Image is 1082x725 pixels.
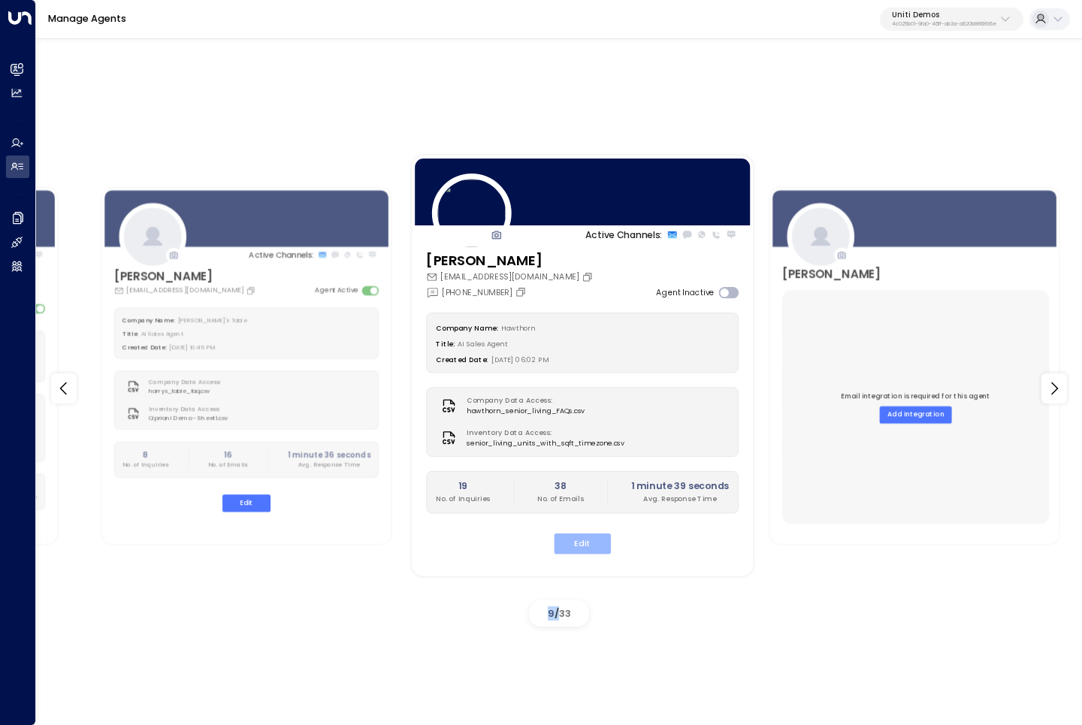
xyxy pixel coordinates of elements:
[458,339,507,348] span: AI Sales Agent
[630,480,728,494] h2: 1 minute 39 seconds
[141,330,183,337] span: AI Sales Agent
[467,438,624,449] span: senior_living_units_with_sqft_timezone.csv
[209,461,248,470] p: No. of Emails
[316,285,359,295] label: Agent Active
[436,480,490,494] h2: 19
[122,461,168,470] p: No. of Inquiries
[426,271,596,283] div: [EMAIL_ADDRESS][DOMAIN_NAME]
[170,343,216,351] span: [DATE] 10:45 PM
[209,449,248,461] h2: 16
[149,378,221,387] label: Company Data Access:
[114,268,258,285] h3: [PERSON_NAME]
[249,249,314,260] p: Active Channels:
[122,343,166,351] label: Created Date:
[222,494,270,512] button: Edit
[537,480,583,494] h2: 38
[122,449,168,461] h2: 8
[559,607,571,620] span: 33
[149,405,222,414] label: Inventory Data Access:
[515,286,529,298] button: Copy
[122,330,138,337] label: Title:
[467,427,618,438] label: Inventory Data Access:
[892,21,996,27] p: 4c025b01-9fa0-46ff-ab3a-a620b886896e
[288,449,370,461] h2: 1 minute 36 seconds
[122,316,175,324] label: Company Name:
[880,406,952,423] button: Add Integration
[426,285,529,298] div: [PHONE_NUMBER]
[501,323,535,332] span: Hawthorn
[529,600,589,627] div: /
[436,355,488,364] label: Created Date:
[892,11,996,20] p: Uniti Demos
[426,250,596,270] h3: [PERSON_NAME]
[491,355,549,364] span: [DATE] 06:02 PM
[656,286,714,298] label: Agent Inactive
[149,387,225,396] span: harrys_table_faq.csv
[585,228,662,241] p: Active Channels:
[436,494,490,504] p: No. of Inquiries
[467,406,585,417] span: hawthorn_senior_living_FAQs.csv
[554,533,611,554] button: Edit
[880,8,1023,32] button: Uniti Demos4c025b01-9fa0-46ff-ab3a-a620b886896e
[630,494,728,504] p: Avg. Response Time
[467,396,579,406] label: Company Data Access:
[537,494,583,504] p: No. of Emails
[582,271,596,282] button: Copy
[48,12,126,25] a: Manage Agents
[436,323,497,332] label: Company Name:
[149,414,228,423] span: Cipriani Demo - Sheet1.csv
[288,461,370,470] p: Avg. Response Time
[114,285,258,295] div: [EMAIL_ADDRESS][DOMAIN_NAME]
[782,266,881,283] h3: [PERSON_NAME]
[548,607,555,620] span: 9
[431,174,511,253] img: 205_headshot.jpg
[841,391,990,400] p: Email integration is required for this agent
[246,285,258,295] button: Copy
[436,339,455,348] label: Title:
[178,316,247,324] span: [PERSON_NAME]'s Table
